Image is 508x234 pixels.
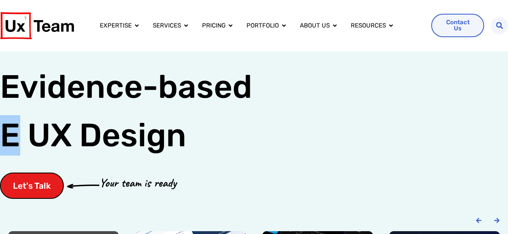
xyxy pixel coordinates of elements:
[351,21,386,30] a: Resources
[442,19,474,32] span: Contact Us
[93,18,425,34] nav: Menu
[13,181,51,190] span: Let's Talk
[247,21,279,30] a: Portfolio
[476,217,482,223] div: Previous slide
[491,17,508,34] div: Search
[100,21,132,30] a: Expertise
[494,217,500,223] div: Next slide
[300,21,330,30] a: About us
[431,14,484,37] a: Contact Us
[67,183,99,188] img: arrow-cta
[27,115,186,156] span: UX Design
[99,174,176,192] p: Your team is ready
[93,18,425,34] div: Menu Toggle
[202,21,226,30] a: Pricing
[153,21,181,30] a: Services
